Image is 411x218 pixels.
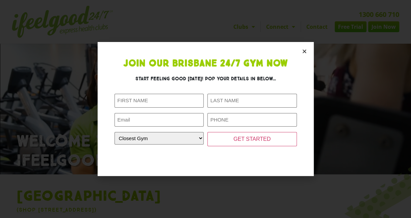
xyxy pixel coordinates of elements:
[207,94,297,108] input: LAST NAME
[114,113,204,127] input: Email
[302,49,307,54] a: Close
[114,75,297,82] h3: Start feeling good [DATE]! Pop your details in below...
[114,94,204,108] input: FIRST NAME
[114,59,297,68] h1: Join Our Brisbane 24/7 Gym Now
[207,132,297,146] input: GET STARTED
[207,113,297,127] input: PHONE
